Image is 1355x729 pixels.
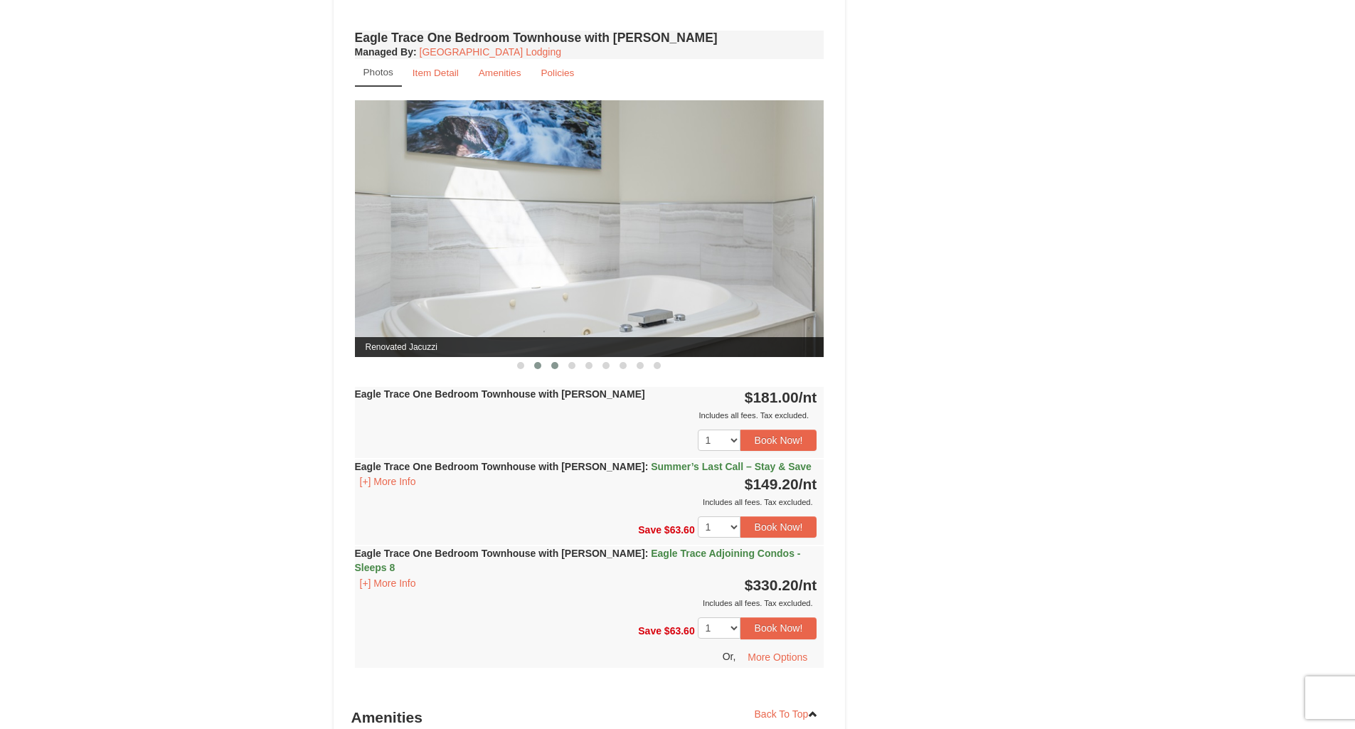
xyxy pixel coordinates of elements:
a: Photos [355,59,402,87]
button: Book Now! [740,617,817,639]
span: $149.20 [745,476,799,492]
span: Save [638,524,661,536]
div: Includes all fees. Tax excluded. [355,495,817,509]
span: $330.20 [745,577,799,593]
span: Renovated Jacuzzi [355,337,824,357]
strong: : [355,46,417,58]
button: Book Now! [740,430,817,451]
small: Policies [541,68,574,78]
span: /nt [799,577,817,593]
h4: Eagle Trace One Bedroom Townhouse with [PERSON_NAME] [355,31,824,45]
span: $63.60 [664,625,695,637]
button: Book Now! [740,516,817,538]
button: [+] More Info [355,474,421,489]
strong: Eagle Trace One Bedroom Townhouse with [PERSON_NAME] [355,548,801,573]
span: /nt [799,476,817,492]
a: Amenities [469,59,531,87]
a: Back To Top [745,703,828,725]
img: Renovated Jacuzzi [355,100,824,357]
span: Summer’s Last Call – Stay & Save [651,461,812,472]
strong: Eagle Trace One Bedroom Townhouse with [PERSON_NAME] [355,461,812,472]
span: Save [638,625,661,637]
strong: Eagle Trace One Bedroom Townhouse with [PERSON_NAME] [355,388,645,400]
span: /nt [799,389,817,405]
a: Item Detail [403,59,468,87]
a: Policies [531,59,583,87]
small: Item Detail [413,68,459,78]
span: : [645,548,649,559]
span: $63.60 [664,524,695,536]
small: Photos [363,67,393,78]
div: Includes all fees. Tax excluded. [355,408,817,422]
span: Or, [723,650,736,661]
div: Includes all fees. Tax excluded. [355,596,817,610]
button: [+] More Info [355,575,421,591]
small: Amenities [479,68,521,78]
a: [GEOGRAPHIC_DATA] Lodging [420,46,561,58]
strong: $181.00 [745,389,817,405]
span: : [645,461,649,472]
button: More Options [738,646,817,668]
span: Managed By [355,46,413,58]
